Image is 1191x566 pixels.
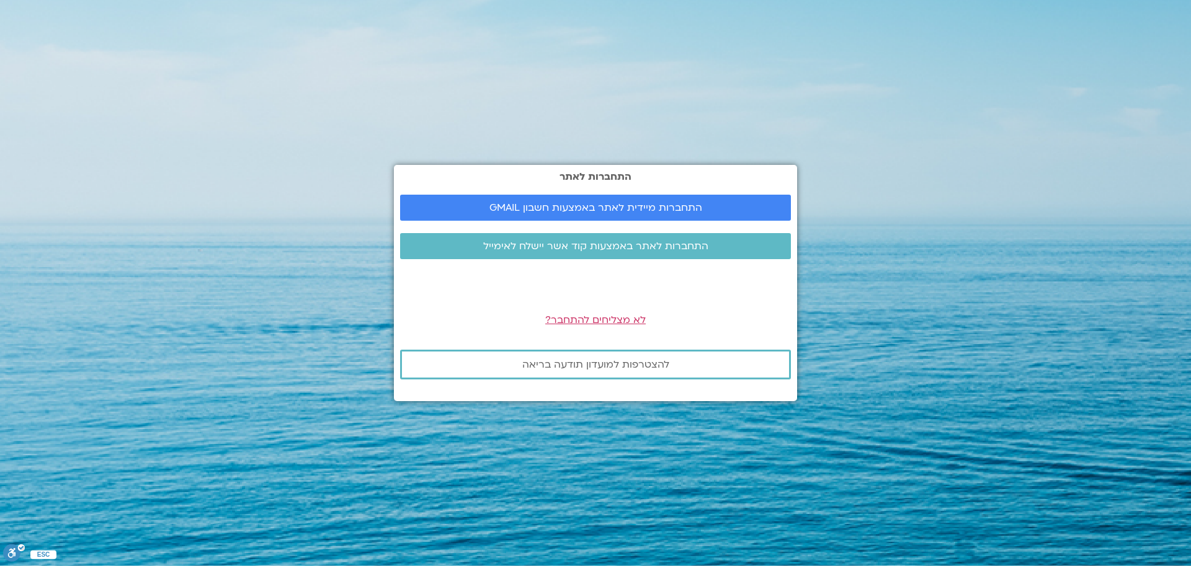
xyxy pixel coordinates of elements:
[483,241,708,252] span: התחברות לאתר באמצעות קוד אשר יישלח לאימייל
[400,350,791,379] a: להצטרפות למועדון תודעה בריאה
[400,171,791,182] h2: התחברות לאתר
[545,313,646,327] a: לא מצליחים להתחבר?
[522,359,669,370] span: להצטרפות למועדון תודעה בריאה
[489,202,702,213] span: התחברות מיידית לאתר באמצעות חשבון GMAIL
[400,195,791,221] a: התחברות מיידית לאתר באמצעות חשבון GMAIL
[400,233,791,259] a: התחברות לאתר באמצעות קוד אשר יישלח לאימייל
